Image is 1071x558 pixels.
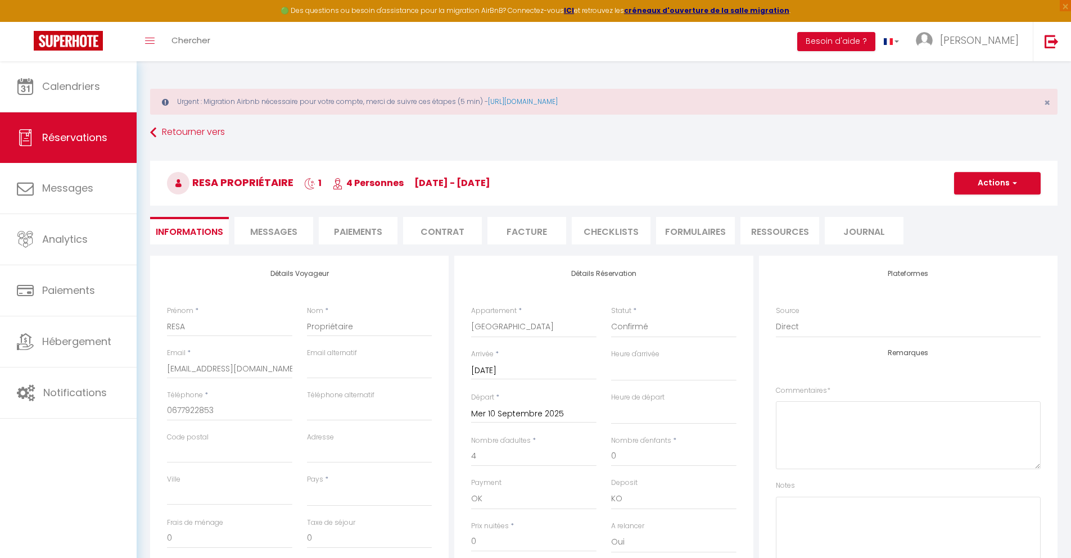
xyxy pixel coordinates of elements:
[797,32,875,51] button: Besoin d'aide ?
[471,392,494,403] label: Départ
[1045,34,1059,48] img: logout
[740,217,819,244] li: Ressources
[1044,98,1050,108] button: Close
[171,34,210,46] span: Chercher
[42,130,107,144] span: Réservations
[307,348,357,359] label: Email alternatif
[167,474,180,485] label: Ville
[167,348,186,359] label: Email
[163,22,219,61] a: Chercher
[471,435,531,446] label: Nombre d'adultes
[167,175,293,189] span: RESA Propriétaire
[307,432,334,443] label: Adresse
[42,181,93,195] span: Messages
[150,217,229,244] li: Informations
[471,521,509,532] label: Prix nuitées
[624,6,789,15] a: créneaux d'ouverture de la salle migration
[307,474,323,485] label: Pays
[954,172,1041,194] button: Actions
[1044,96,1050,110] span: ×
[167,432,209,443] label: Code postal
[42,283,95,297] span: Paiements
[403,217,482,244] li: Contrat
[167,390,203,401] label: Téléphone
[776,480,795,491] label: Notes
[150,123,1058,143] a: Retourner vers
[776,349,1041,357] h4: Remarques
[611,306,631,316] label: Statut
[471,349,494,360] label: Arrivée
[150,89,1058,115] div: Urgent : Migration Airbnb nécessaire pour votre compte, merci de suivre ces étapes (5 min) -
[916,32,933,49] img: ...
[42,79,100,93] span: Calendriers
[42,232,88,246] span: Analytics
[167,270,432,278] h4: Détails Voyageur
[611,435,671,446] label: Nombre d'enfants
[611,392,665,403] label: Heure de départ
[611,478,638,488] label: Deposit
[307,390,374,401] label: Téléphone alternatif
[319,217,397,244] li: Paiements
[307,306,323,316] label: Nom
[564,6,574,15] a: ICI
[414,176,490,189] span: [DATE] - [DATE]
[42,334,111,348] span: Hébergement
[488,97,558,106] a: [URL][DOMAIN_NAME]
[776,270,1041,278] h4: Plateformes
[776,385,830,396] label: Commentaires
[471,306,517,316] label: Appartement
[250,225,297,238] span: Messages
[907,22,1033,61] a: ... [PERSON_NAME]
[167,306,193,316] label: Prénom
[611,521,644,532] label: A relancer
[487,217,566,244] li: Facture
[43,385,107,400] span: Notifications
[572,217,650,244] li: CHECKLISTS
[167,518,223,528] label: Frais de ménage
[9,4,43,38] button: Ouvrir le widget de chat LiveChat
[304,176,322,189] span: 1
[656,217,735,244] li: FORMULAIRES
[471,270,736,278] h4: Détails Réservation
[776,306,799,316] label: Source
[307,518,355,528] label: Taxe de séjour
[825,217,903,244] li: Journal
[471,478,501,488] label: Payment
[611,349,659,360] label: Heure d'arrivée
[940,33,1019,47] span: [PERSON_NAME]
[34,31,103,51] img: Super Booking
[332,176,404,189] span: 4 Personnes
